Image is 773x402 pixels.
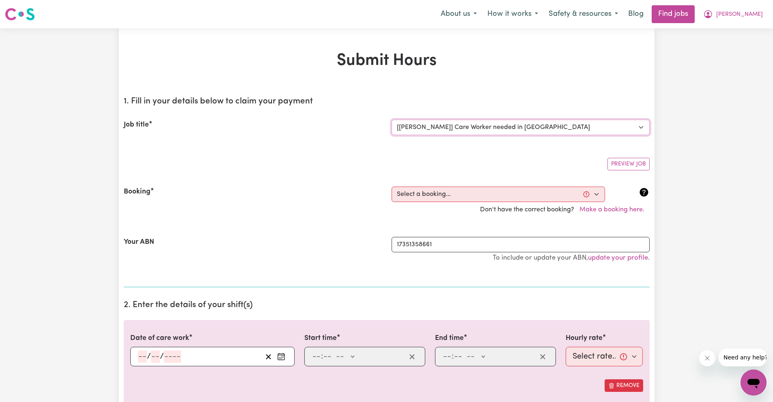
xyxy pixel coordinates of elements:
input: ---- [164,350,181,363]
span: Need any help? [5,6,49,12]
label: Date of care work [130,333,189,344]
button: Clear date [262,350,275,363]
button: Preview Job [607,158,650,170]
span: : [321,352,323,361]
label: Start time [304,333,337,344]
label: Hourly rate [566,333,603,344]
iframe: Message from company [719,348,767,366]
button: Make a booking here. [574,202,650,217]
a: Careseekers logo [5,5,35,24]
iframe: Button to launch messaging window [741,370,767,396]
span: [PERSON_NAME] [716,10,763,19]
span: : [452,352,454,361]
span: / [160,352,164,361]
button: My Account [698,6,768,23]
h1: Submit Hours [124,51,650,71]
button: How it works [482,6,543,23]
span: Don't have the correct booking? [480,206,650,213]
a: Blog [623,5,648,23]
input: -- [312,350,321,363]
input: -- [443,350,452,363]
h2: 2. Enter the details of your shift(s) [124,300,650,310]
a: Find jobs [652,5,695,23]
button: Remove this shift [605,379,643,392]
label: Job title [124,120,149,130]
input: -- [151,350,160,363]
label: Booking [124,187,151,197]
label: Your ABN [124,237,154,247]
button: About us [435,6,482,23]
input: -- [138,350,147,363]
img: Careseekers logo [5,7,35,21]
label: End time [435,333,464,344]
input: -- [323,350,332,363]
button: Enter the date of care work [275,350,288,363]
h2: 1. Fill in your details below to claim your payment [124,97,650,107]
iframe: Close message [699,350,715,366]
a: update your profile [588,254,648,261]
button: Safety & resources [543,6,623,23]
input: -- [454,350,463,363]
small: To include or update your ABN, . [493,254,650,261]
span: / [147,352,151,361]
